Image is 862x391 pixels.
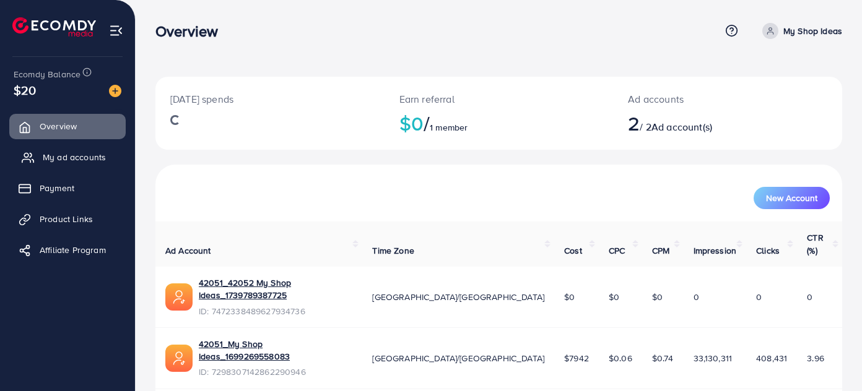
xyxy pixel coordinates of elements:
[756,291,762,303] span: 0
[694,244,737,257] span: Impression
[694,291,699,303] span: 0
[109,85,121,97] img: image
[399,111,599,135] h2: $0
[372,352,544,364] span: [GEOGRAPHIC_DATA]/[GEOGRAPHIC_DATA]
[609,244,625,257] span: CPC
[43,151,106,163] span: My ad accounts
[199,277,352,302] a: 42051_42052 My Shop Ideas_1739789387725
[609,352,632,364] span: $0.06
[652,244,669,257] span: CPM
[9,145,126,170] a: My ad accounts
[9,207,126,231] a: Product Links
[628,111,770,135] h2: / 2
[399,92,599,106] p: Earn referral
[40,213,93,225] span: Product Links
[14,68,81,80] span: Ecomdy Balance
[199,366,352,378] span: ID: 7298307142862290946
[754,187,830,209] button: New Account
[628,92,770,106] p: Ad accounts
[12,17,96,37] img: logo
[165,345,193,372] img: ic-ads-acc.e4c84228.svg
[40,182,74,194] span: Payment
[199,305,352,317] span: ID: 7472338489627934736
[109,24,123,38] img: menu
[9,114,126,139] a: Overview
[652,291,663,303] span: $0
[564,244,582,257] span: Cost
[165,283,193,311] img: ic-ads-acc.e4c84228.svg
[756,352,787,364] span: 408,431
[807,352,824,364] span: 3.96
[170,92,370,106] p: [DATE] spends
[199,338,352,363] a: 42051_My Shop Ideas_1699269558083
[807,231,823,256] span: CTR (%)
[694,352,733,364] span: 33,130,311
[564,291,575,303] span: $0
[651,120,712,134] span: Ad account(s)
[783,24,842,38] p: My Shop Ideas
[609,291,619,303] span: $0
[430,121,468,134] span: 1 member
[372,244,414,257] span: Time Zone
[155,22,228,40] h3: Overview
[564,352,589,364] span: $7942
[372,291,544,303] span: [GEOGRAPHIC_DATA]/[GEOGRAPHIC_DATA]
[628,109,640,137] span: 2
[807,291,812,303] span: 0
[9,238,126,262] a: Affiliate Program
[756,244,780,257] span: Clicks
[766,194,817,202] span: New Account
[9,176,126,200] a: Payment
[14,81,36,99] span: $20
[652,352,674,364] span: $0.74
[40,244,106,256] span: Affiliate Program
[424,109,430,137] span: /
[757,23,842,39] a: My Shop Ideas
[165,244,211,257] span: Ad Account
[40,120,77,132] span: Overview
